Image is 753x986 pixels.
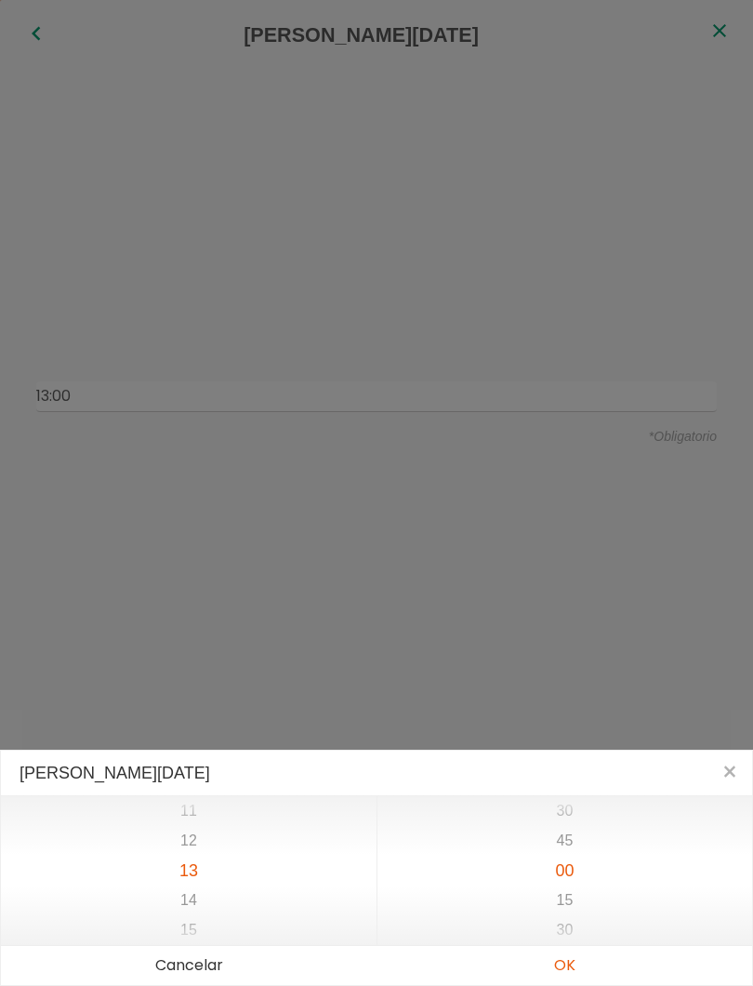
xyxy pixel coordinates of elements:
li: 00 [377,856,752,886]
h4: [PERSON_NAME][DATE] [20,764,733,782]
li: 13 [1,856,376,886]
button: OK [376,946,752,985]
button: Cancelar [1,946,376,985]
button: Close [707,751,752,795]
